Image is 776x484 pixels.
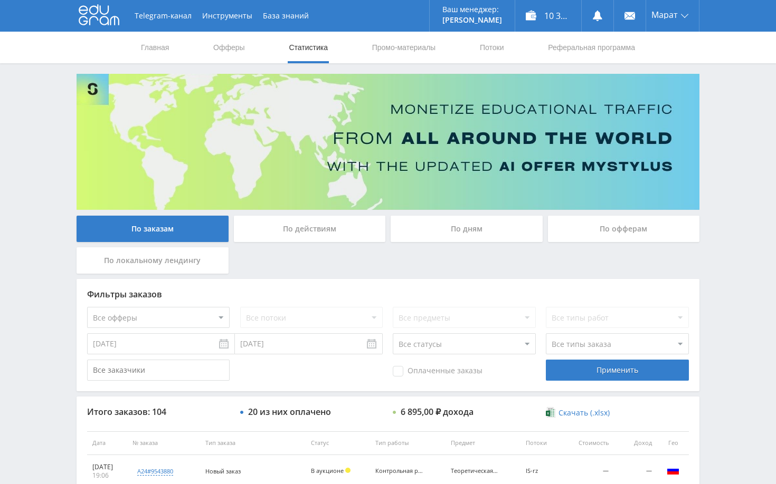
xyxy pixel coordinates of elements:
a: Скачать (.xlsx) [546,408,609,418]
input: Все заказчики [87,360,230,381]
span: Скачать (.xlsx) [559,409,610,417]
a: Главная [140,32,170,63]
div: [DATE] [92,463,122,471]
th: № заказа [127,431,200,455]
span: Новый заказ [205,467,241,475]
div: Контрольная работа [375,468,423,475]
div: 6 895,00 ₽ дохода [401,407,474,417]
a: Промо-материалы [371,32,437,63]
th: Гео [657,431,689,455]
img: Banner [77,74,699,210]
span: Марат [651,11,678,19]
th: Статус [306,431,371,455]
div: Итого заказов: 104 [87,407,230,417]
th: Дата [87,431,127,455]
span: Холд [345,468,351,473]
div: 20 из них оплачено [248,407,331,417]
div: По локальному лендингу [77,247,229,274]
a: Офферы [212,32,246,63]
div: По дням [391,216,543,242]
p: Ваш менеджер: [442,5,502,14]
a: Реферальная программа [547,32,636,63]
div: IS-rz [526,468,556,475]
th: Тип заказа [200,431,306,455]
th: Стоимость [562,431,614,455]
p: [PERSON_NAME] [442,16,502,24]
img: rus.png [667,464,679,477]
a: Статистика [288,32,329,63]
span: В аукционе [311,467,344,475]
div: Фильтры заказов [87,289,689,299]
span: Оплаченные заказы [393,366,482,376]
th: Потоки [521,431,562,455]
th: Предмет [446,431,521,455]
img: xlsx [546,407,555,418]
div: Применить [546,360,688,381]
div: Теоретическая механика [451,468,498,475]
div: По офферам [548,216,700,242]
div: a24#9543880 [137,467,173,476]
div: По действиям [234,216,386,242]
div: По заказам [77,216,229,242]
a: Потоки [479,32,505,63]
div: 19:06 [92,471,122,480]
th: Доход [614,431,657,455]
th: Тип работы [370,431,445,455]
